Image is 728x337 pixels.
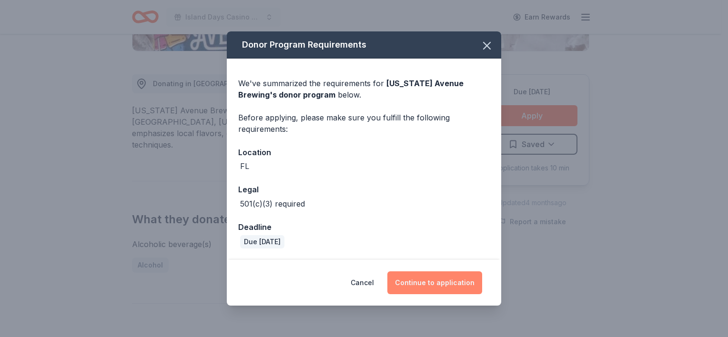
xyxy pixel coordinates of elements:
[238,78,490,100] div: We've summarized the requirements for below.
[238,112,490,135] div: Before applying, please make sure you fulfill the following requirements:
[238,146,490,159] div: Location
[227,31,501,59] div: Donor Program Requirements
[240,160,249,172] div: FL
[351,271,374,294] button: Cancel
[238,221,490,233] div: Deadline
[238,183,490,196] div: Legal
[240,198,305,209] div: 501(c)(3) required
[240,235,284,248] div: Due [DATE]
[387,271,482,294] button: Continue to application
